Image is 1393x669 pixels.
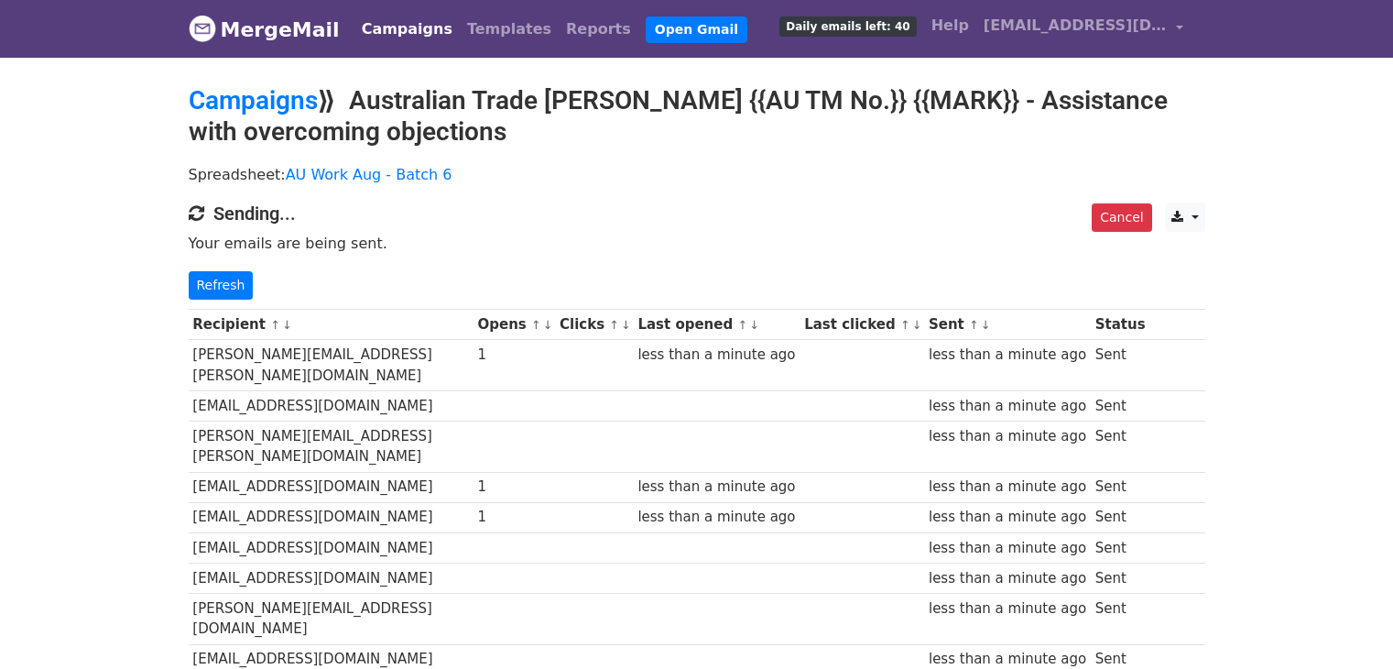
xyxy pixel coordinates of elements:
[189,85,1205,147] h2: ⟫ Australian Trade [PERSON_NAME] {{AU TM No.}} {{MARK}} - Assistance with overcoming objections
[800,310,924,340] th: Last clicked
[929,538,1086,559] div: less than a minute ago
[189,472,473,502] td: [EMAIL_ADDRESS][DOMAIN_NAME]
[189,593,473,644] td: [PERSON_NAME][EMAIL_ADDRESS][DOMAIN_NAME]
[555,310,633,340] th: Clicks
[477,477,550,498] div: 1
[772,7,923,44] a: Daily emails left: 40
[270,318,280,332] a: ↑
[189,10,340,49] a: MergeMail
[189,203,1205,225] h4: Sending...
[531,318,541,332] a: ↑
[929,477,1086,498] div: less than a minute ago
[189,165,1205,184] p: Spreadsheet:
[189,310,473,340] th: Recipient
[1091,390,1149,421] td: Sent
[189,15,216,42] img: MergeMail logo
[637,477,795,498] div: less than a minute ago
[929,507,1086,528] div: less than a minute ago
[1091,532,1149,563] td: Sent
[924,7,976,44] a: Help
[969,318,979,332] a: ↑
[189,340,473,391] td: [PERSON_NAME][EMAIL_ADDRESS][PERSON_NAME][DOMAIN_NAME]
[1091,593,1149,644] td: Sent
[354,11,460,48] a: Campaigns
[189,85,318,115] a: Campaigns
[189,234,1205,253] p: Your emails are being sent.
[1091,310,1149,340] th: Status
[189,421,473,472] td: [PERSON_NAME][EMAIL_ADDRESS][PERSON_NAME][DOMAIN_NAME]
[189,563,473,593] td: [EMAIL_ADDRESS][DOMAIN_NAME]
[477,507,550,528] div: 1
[1091,563,1149,593] td: Sent
[189,502,473,532] td: [EMAIL_ADDRESS][DOMAIN_NAME]
[981,318,991,332] a: ↓
[637,507,795,528] div: less than a minute ago
[637,345,795,366] div: less than a minute ago
[609,318,619,332] a: ↑
[1091,472,1149,502] td: Sent
[1091,340,1149,391] td: Sent
[924,310,1091,340] th: Sent
[779,16,916,37] span: Daily emails left: 40
[473,310,556,340] th: Opens
[559,11,638,48] a: Reports
[189,390,473,421] td: [EMAIL_ADDRESS][DOMAIN_NAME]
[1091,502,1149,532] td: Sent
[912,318,922,332] a: ↓
[749,318,759,332] a: ↓
[929,345,1086,366] div: less than a minute ago
[1092,203,1151,232] a: Cancel
[189,532,473,563] td: [EMAIL_ADDRESS][DOMAIN_NAME]
[1091,421,1149,472] td: Sent
[634,310,800,340] th: Last opened
[646,16,747,43] a: Open Gmail
[737,318,747,332] a: ↑
[976,7,1191,50] a: [EMAIL_ADDRESS][DOMAIN_NAME]
[929,568,1086,589] div: less than a minute ago
[189,271,254,300] a: Refresh
[900,318,910,332] a: ↑
[282,318,292,332] a: ↓
[460,11,559,48] a: Templates
[929,426,1086,447] div: less than a minute ago
[477,345,550,366] div: 1
[929,598,1086,620] div: less than a minute ago
[286,166,452,183] a: AU Work Aug - Batch 6
[621,318,631,332] a: ↓
[929,396,1086,417] div: less than a minute ago
[984,15,1167,37] span: [EMAIL_ADDRESS][DOMAIN_NAME]
[543,318,553,332] a: ↓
